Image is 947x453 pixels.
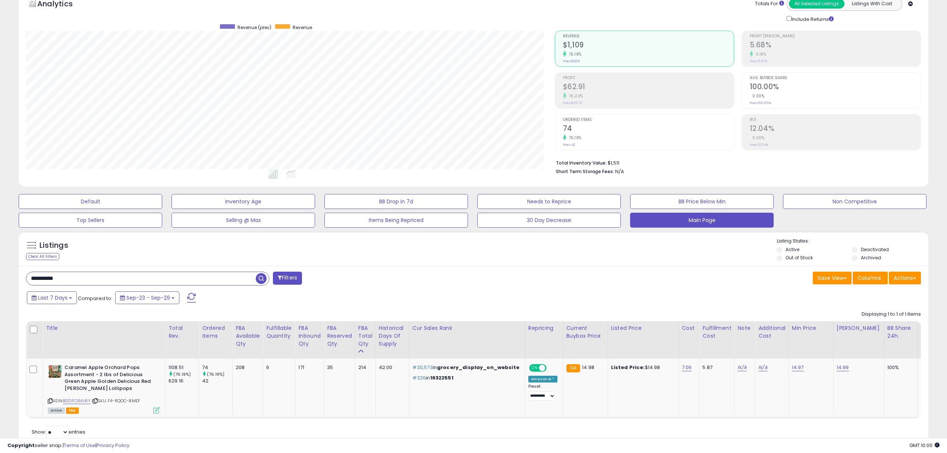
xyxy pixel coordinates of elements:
[202,378,232,384] div: 42
[7,442,129,449] div: seller snap | |
[753,51,767,57] small: 0.18%
[7,442,35,449] strong: Copyright
[65,364,155,394] b: Caramel Apple Orchard Pops Assortment - 2 lbs of Delicious Green Apple Golden Delicious Red [PERS...
[786,246,799,253] label: Active
[358,324,372,348] div: FBA Total Qty
[236,364,257,371] div: 208
[582,364,594,371] span: 14.98
[202,364,232,371] div: 74
[172,213,315,228] button: Selling @ Max
[430,374,453,381] span: 16322551
[737,364,746,371] a: N/A
[750,41,921,51] h2: 5.68%
[64,442,95,449] a: Terms of Use
[611,324,676,332] div: Listed Price
[412,364,519,371] p: in
[38,294,67,302] span: Last 7 Days
[48,364,160,413] div: ASIN:
[169,324,196,340] div: Total Rev.
[682,364,692,371] a: 7.06
[556,168,614,175] b: Short Term Storage Fees:
[750,93,765,99] small: 0.00%
[202,324,229,340] div: Ordered Items
[97,442,129,449] a: Privacy Policy
[327,324,352,348] div: FBA Reserved Qty
[19,194,162,209] button: Default
[298,324,321,348] div: FBA inbound Qty
[566,93,583,99] small: 76.22%
[556,158,916,167] li: $1,511
[530,365,539,371] span: ON
[921,324,940,340] div: Inv. value
[750,59,767,63] small: Prev: 5.67%
[126,294,170,302] span: Sep-23 - Sep-29
[556,160,607,166] b: Total Inventory Value:
[702,324,731,340] div: Fulfillment Cost
[563,76,734,80] span: Profit
[750,118,921,122] span: ROI
[758,364,767,371] a: N/A
[293,24,312,31] span: Revenue
[266,364,289,371] div: 6
[32,428,85,435] span: Show: entries
[566,324,605,340] div: Current Buybox Price
[545,365,557,371] span: OFF
[853,272,888,284] button: Columns
[792,324,830,332] div: Min Price
[19,213,162,228] button: Top Sellers
[528,324,560,332] div: Repricing
[630,213,774,228] button: Main Page
[750,143,768,147] small: Prev: 12.04%
[887,324,915,340] div: BB Share 24h.
[563,59,580,63] small: Prev: $629
[563,118,734,122] span: Ordered Items
[755,0,784,7] div: Totals For
[783,194,926,209] button: Non Competitive
[528,384,557,401] div: Preset:
[92,398,140,404] span: | SKU: F4-RQOC-8MEF
[115,291,179,304] button: Sep-23 - Sep-29
[324,213,468,228] button: Items Being Repriced
[563,101,582,105] small: Prev: $35.70
[169,364,199,371] div: 1108.51
[750,135,765,141] small: 0.00%
[48,407,65,414] span: All listings currently available for purchase on Amazon
[566,364,580,372] small: FBA
[48,364,63,378] img: 51A8-6IJknL._SL40_.jpg
[566,135,582,141] small: 76.19%
[563,41,734,51] h2: $1,109
[273,272,302,285] button: Filters
[78,295,112,302] span: Compared to:
[777,238,928,245] p: Listing States:
[750,34,921,38] span: Profit [PERSON_NAME]
[921,364,938,371] div: 1510.84
[750,76,921,80] span: Avg. Buybox Share
[379,324,406,348] div: Historical Days Of Supply
[437,364,519,371] span: grocery_display_on_website
[563,143,575,147] small: Prev: 42
[887,364,912,371] div: 100%
[173,371,191,377] small: (76.19%)
[563,124,734,134] h2: 74
[858,274,881,282] span: Columns
[528,376,557,382] div: Amazon AI *
[909,442,940,449] span: 2025-10-8 10:00 GMT
[27,291,77,304] button: Last 7 Days
[237,24,271,31] span: Revenue (prev)
[758,324,786,340] div: Additional Cost
[563,82,734,93] h2: $62.91
[813,272,852,284] button: Save View
[412,324,522,332] div: Cur Sales Rank
[412,364,433,371] span: #30,573
[63,398,91,404] a: B0DFCXNV8Y
[324,194,468,209] button: BB Drop in 7d
[611,364,673,371] div: $14.98
[837,324,881,332] div: [PERSON_NAME]
[615,168,624,175] span: N/A
[837,364,849,371] a: 14.99
[750,124,921,134] h2: 12.04%
[861,246,889,253] label: Deactivated
[477,194,621,209] button: Needs to Reprice
[236,324,260,348] div: FBA Available Qty
[207,371,224,377] small: (76.19%)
